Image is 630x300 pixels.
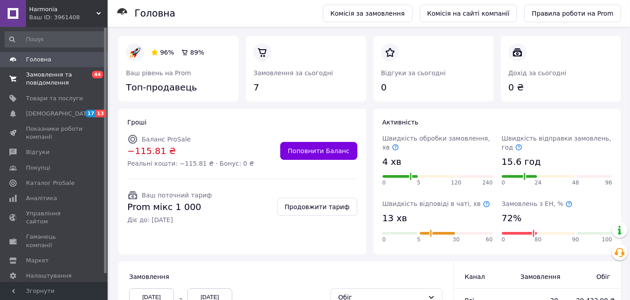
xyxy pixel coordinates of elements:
[420,4,517,22] a: Комісія на сайті компанії
[382,179,386,187] span: 0
[572,236,579,244] span: 90
[417,179,421,187] span: 5
[482,179,493,187] span: 240
[96,110,106,117] span: 13
[486,236,492,244] span: 60
[92,71,103,78] span: 44
[602,236,612,244] span: 100
[323,4,413,22] a: Комісія за замовлення
[417,236,421,244] span: 5
[521,272,558,281] span: Замовлення
[26,257,49,265] span: Маркет
[465,273,485,280] span: Канал
[576,272,610,281] span: Обіг
[453,236,460,244] span: 30
[160,49,174,56] span: 96%
[572,179,579,187] span: 48
[129,273,169,280] span: Замовлення
[26,194,57,202] span: Аналітика
[277,198,357,216] a: Продовжити тариф
[382,119,419,126] span: Активність
[26,71,83,87] span: Замовлення та повідомлення
[127,119,147,126] span: Гроші
[29,13,108,21] div: Ваш ID: 3961408
[127,215,212,224] span: Діє до: [DATE]
[502,135,611,151] span: Швидкість відправки замовлень, год
[535,236,542,244] span: 80
[26,233,83,249] span: Гаманець компанії
[29,5,96,13] span: Harmonia
[502,155,541,168] span: 15.6 год
[142,192,212,199] span: Ваш поточний тариф
[502,212,521,225] span: 72%
[382,212,407,225] span: 13 хв
[4,31,106,47] input: Пошук
[127,145,254,158] span: −115.81 ₴
[382,200,490,207] span: Швидкість відповіді в чаті, хв
[524,4,621,22] a: Правила роботи на Prom
[382,135,490,151] span: Швидкість обробки замовлення, хв
[605,179,612,187] span: 96
[26,110,92,118] span: [DEMOGRAPHIC_DATA]
[135,8,175,19] h1: Головна
[26,179,74,187] span: Каталог ProSale
[26,125,83,141] span: Показники роботи компанії
[26,210,83,226] span: Управління сайтом
[26,94,83,103] span: Товари та послуги
[26,148,49,156] span: Відгуки
[26,164,50,172] span: Покупці
[26,56,51,64] span: Головна
[382,236,386,244] span: 0
[85,110,96,117] span: 17
[502,200,573,207] span: Замовлень з ЕН, %
[127,159,254,168] span: Реальні кошти: −115.81 ₴ · Бонус: 0 ₴
[280,142,357,160] a: Поповнити Баланс
[451,179,461,187] span: 120
[26,272,72,280] span: Налаштування
[502,179,505,187] span: 0
[127,201,212,214] span: Prom мікс 1 000
[382,155,402,168] span: 4 хв
[535,179,542,187] span: 24
[502,236,505,244] span: 0
[142,136,191,143] span: Баланс ProSale
[190,49,204,56] span: 89%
